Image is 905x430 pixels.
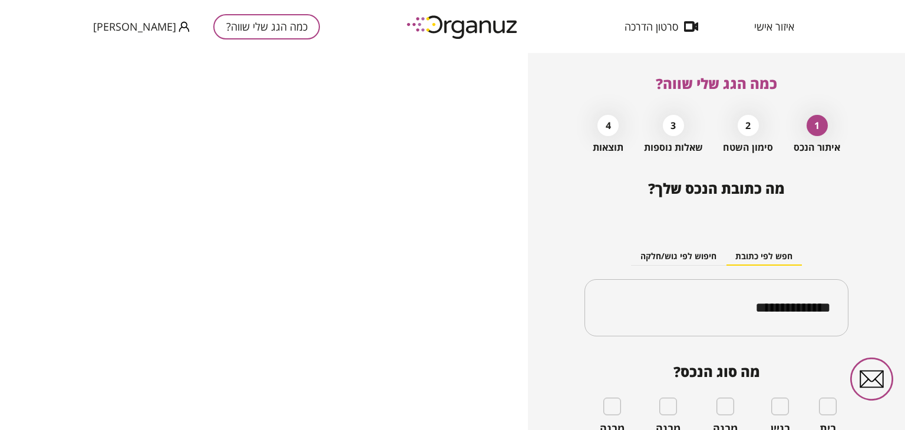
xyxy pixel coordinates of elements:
[93,19,190,34] button: [PERSON_NAME]
[736,21,812,32] button: איזור אישי
[631,248,726,266] button: חיפוש לפי גוש/חלקה
[398,11,528,43] img: logo
[738,115,759,136] div: 2
[213,14,320,39] button: כמה הגג שלי שווה?
[597,115,619,136] div: 4
[644,142,703,153] span: שאלות נוספות
[93,21,176,32] span: [PERSON_NAME]
[625,21,678,32] span: סרטון הדרכה
[593,142,623,153] span: תוצאות
[726,248,802,266] button: חפש לפי כתובת
[754,21,794,32] span: איזור אישי
[794,142,840,153] span: איתור הנכס
[607,21,716,32] button: סרטון הדרכה
[656,74,777,93] span: כמה הגג שלי שווה?
[584,363,848,380] span: מה סוג הנכס?
[723,142,773,153] span: סימון השטח
[648,178,785,198] span: מה כתובת הנכס שלך?
[807,115,828,136] div: 1
[663,115,684,136] div: 3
